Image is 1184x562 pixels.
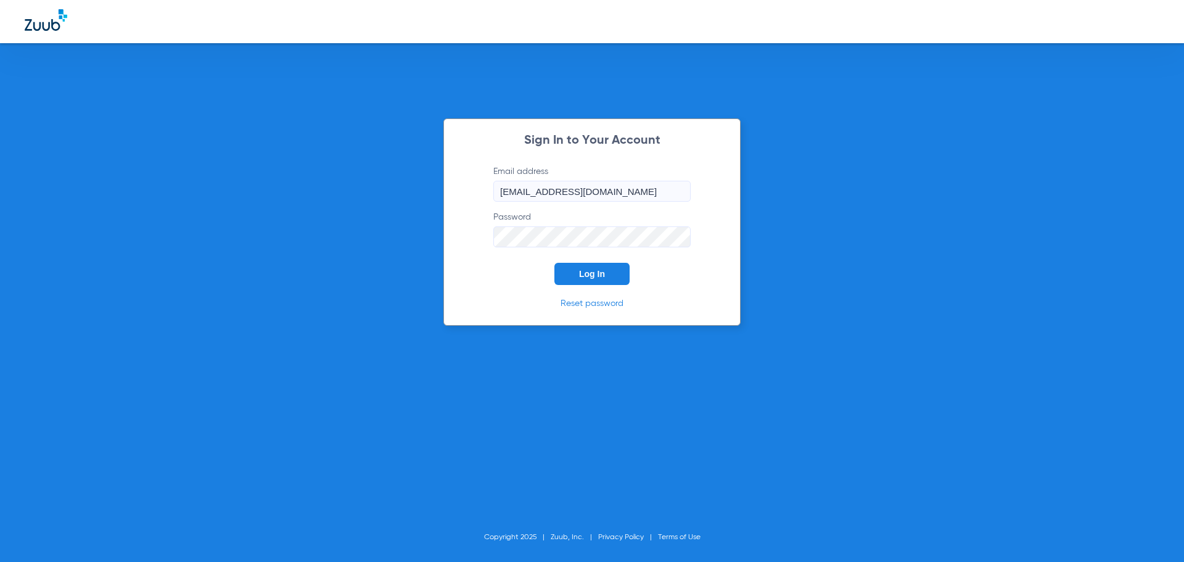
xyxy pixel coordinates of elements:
[484,531,551,543] li: Copyright 2025
[554,263,630,285] button: Log In
[475,134,709,147] h2: Sign In to Your Account
[493,226,691,247] input: Password
[561,299,623,308] a: Reset password
[493,165,691,202] label: Email address
[658,534,701,541] a: Terms of Use
[579,269,605,279] span: Log In
[551,531,598,543] li: Zuub, Inc.
[493,181,691,202] input: Email address
[25,9,67,31] img: Zuub Logo
[493,211,691,247] label: Password
[598,534,644,541] a: Privacy Policy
